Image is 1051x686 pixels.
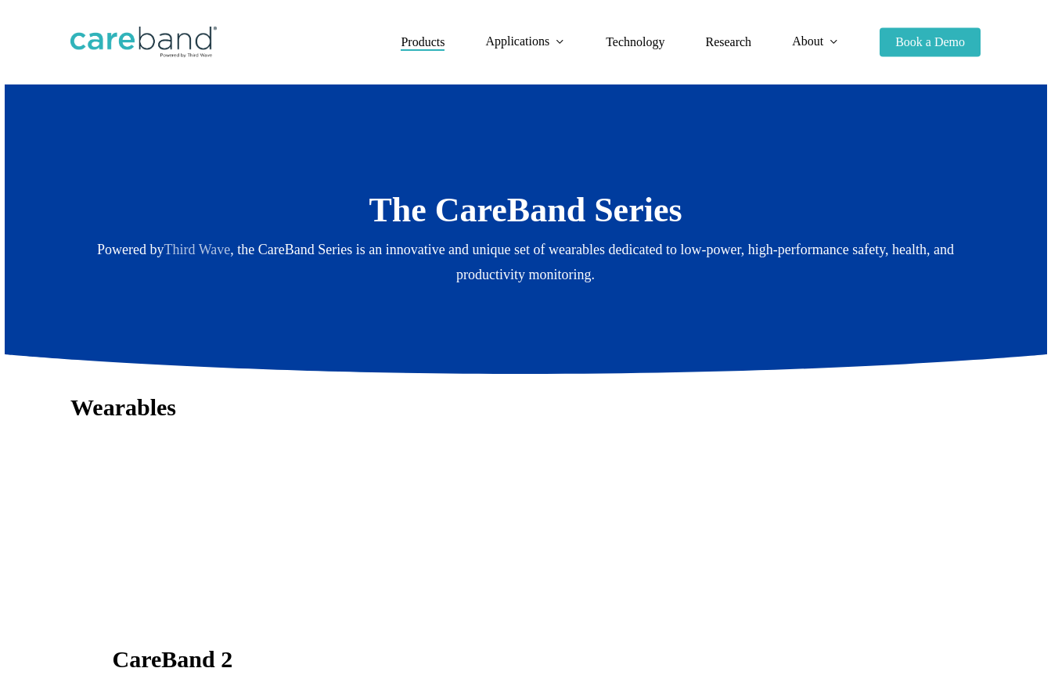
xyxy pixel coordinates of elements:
a: Third Wave [164,242,230,257]
span: Book a Demo [895,35,965,48]
span: Applications [485,34,549,48]
a: Book a Demo [880,36,981,48]
a: Technology [606,36,664,48]
h2: The CareBand Series [70,189,981,232]
span: Products [401,35,445,48]
span: Technology [606,35,664,48]
span: About [792,34,823,48]
a: About [792,35,839,48]
span: Research [705,35,751,48]
h3: Wearables [70,393,981,422]
img: CareBand [70,27,217,58]
a: Products [401,36,445,48]
a: Applications [485,35,565,48]
a: Research [705,36,751,48]
p: Powered by , the CareBand Series is an innovative and unique set of wearables dedicated to low-po... [70,237,981,287]
h3: CareBand 2 [70,645,275,674]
